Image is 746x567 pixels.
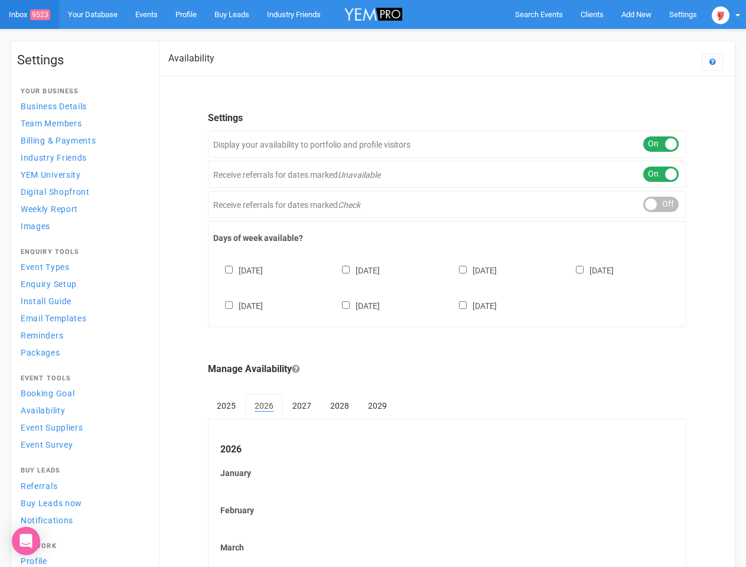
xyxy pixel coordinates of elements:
[21,119,82,128] span: Team Members
[21,249,144,256] h4: Enquiry Tools
[17,115,147,131] a: Team Members
[17,276,147,292] a: Enquiry Setup
[17,132,147,148] a: Billing & Payments
[168,53,214,64] h2: Availability
[17,53,147,67] h1: Settings
[21,262,70,272] span: Event Types
[21,136,96,145] span: Billing & Payments
[17,512,147,528] a: Notifications
[581,10,604,19] span: Clients
[338,200,360,210] em: Check
[220,443,674,457] legend: 2026
[21,406,65,415] span: Availability
[330,263,380,276] label: [DATE]
[17,149,147,165] a: Industry Friends
[208,112,686,125] legend: Settings
[12,527,40,555] div: Open Intercom Messenger
[17,259,147,275] a: Event Types
[17,385,147,401] a: Booking Goal
[225,301,233,309] input: [DATE]
[208,161,686,188] div: Receive referrals for dates marked
[338,170,380,180] em: Unavailable
[330,299,380,312] label: [DATE]
[17,327,147,343] a: Reminders
[208,363,686,376] legend: Manage Availability
[447,263,497,276] label: [DATE]
[21,440,73,449] span: Event Survey
[21,296,71,306] span: Install Guide
[17,419,147,435] a: Event Suppliers
[21,102,87,111] span: Business Details
[21,279,77,289] span: Enquiry Setup
[17,98,147,114] a: Business Details
[17,167,147,183] a: YEM University
[21,375,144,382] h4: Event Tools
[712,6,729,24] img: open-uri20250107-2-1pbi2ie
[213,299,263,312] label: [DATE]
[17,293,147,309] a: Install Guide
[21,348,60,357] span: Packages
[284,394,320,418] a: 2027
[564,263,614,276] label: [DATE]
[459,266,467,273] input: [DATE]
[21,221,50,231] span: Images
[359,394,396,418] a: 2029
[213,263,263,276] label: [DATE]
[21,187,90,197] span: Digital Shopfront
[17,402,147,418] a: Availability
[17,201,147,217] a: Weekly Report
[459,301,467,309] input: [DATE]
[21,467,144,474] h4: Buy Leads
[220,504,674,516] label: February
[21,314,87,323] span: Email Templates
[17,478,147,494] a: Referrals
[21,204,78,214] span: Weekly Report
[213,232,681,244] label: Days of week available?
[30,9,50,20] span: 9523
[17,184,147,200] a: Digital Shopfront
[342,266,350,273] input: [DATE]
[17,344,147,360] a: Packages
[220,542,674,553] label: March
[21,88,144,95] h4: Your Business
[246,394,282,419] a: 2026
[220,467,674,479] label: January
[208,131,686,158] div: Display your availability to portfolio and profile visitors
[208,191,686,218] div: Receive referrals for dates marked
[17,310,147,326] a: Email Templates
[21,543,144,550] h4: Network
[576,266,584,273] input: [DATE]
[21,423,83,432] span: Event Suppliers
[21,389,74,398] span: Booking Goal
[621,10,651,19] span: Add New
[342,301,350,309] input: [DATE]
[447,299,497,312] label: [DATE]
[515,10,563,19] span: Search Events
[225,266,233,273] input: [DATE]
[17,495,147,511] a: Buy Leads now
[321,394,358,418] a: 2028
[21,516,73,525] span: Notifications
[17,436,147,452] a: Event Survey
[21,331,63,340] span: Reminders
[21,170,81,180] span: YEM University
[17,218,147,234] a: Images
[208,394,245,418] a: 2025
